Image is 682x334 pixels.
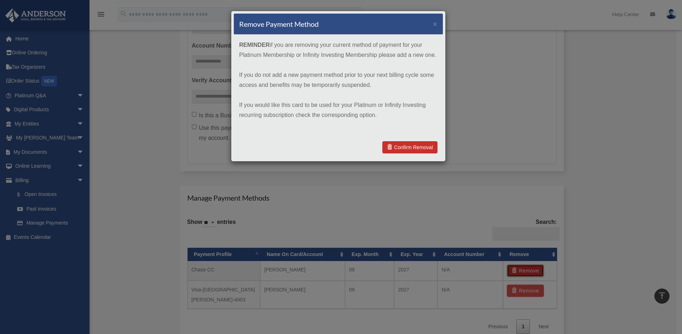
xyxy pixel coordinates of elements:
[239,70,437,90] p: If you do not add a new payment method prior to your next billing cycle some access and benefits ...
[433,20,437,28] button: ×
[239,19,319,29] h4: Remove Payment Method
[239,42,270,48] strong: REMINDER
[234,35,443,136] div: if you are removing your current method of payment for your Platinum Membership or Infinity Inves...
[382,141,437,153] a: Confirm Removal
[239,100,437,120] p: If you would like this card to be used for your Platinum or Infinity Investing recurring subscrip...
